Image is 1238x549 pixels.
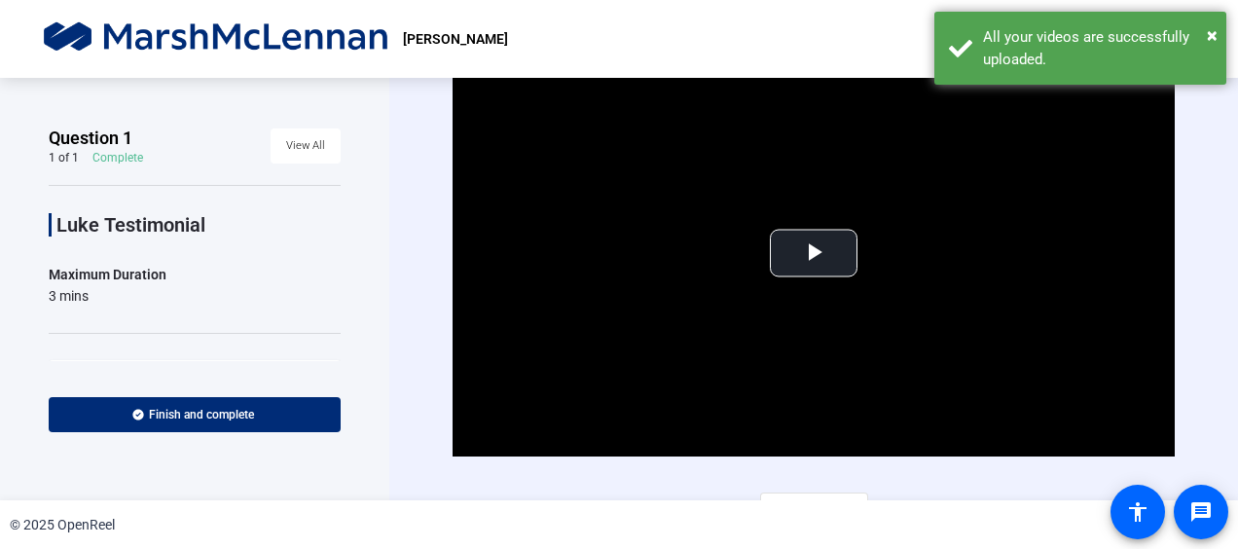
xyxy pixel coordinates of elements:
[49,263,166,286] div: Maximum Duration
[49,150,79,165] div: 1 of 1
[1207,20,1218,50] button: Close
[49,397,341,432] button: Finish and complete
[1126,500,1149,524] mat-icon: accessibility
[760,493,868,528] button: Retake video
[92,150,143,165] div: Complete
[1189,500,1213,524] mat-icon: message
[271,128,341,164] button: View All
[983,26,1212,70] div: All your videos are successfully uploaded.
[776,492,853,529] span: Retake video
[1207,23,1218,47] span: ×
[770,230,857,277] button: Play Video
[10,515,115,535] div: © 2025 OpenReel
[403,27,508,51] p: [PERSON_NAME]
[149,407,254,422] span: Finish and complete
[56,213,341,237] p: Luke Testimonial
[286,131,325,161] span: View All
[453,51,1174,457] div: Video Player
[39,19,393,58] img: OpenReel logo
[49,286,166,306] div: 3 mins
[49,127,132,150] span: Question 1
